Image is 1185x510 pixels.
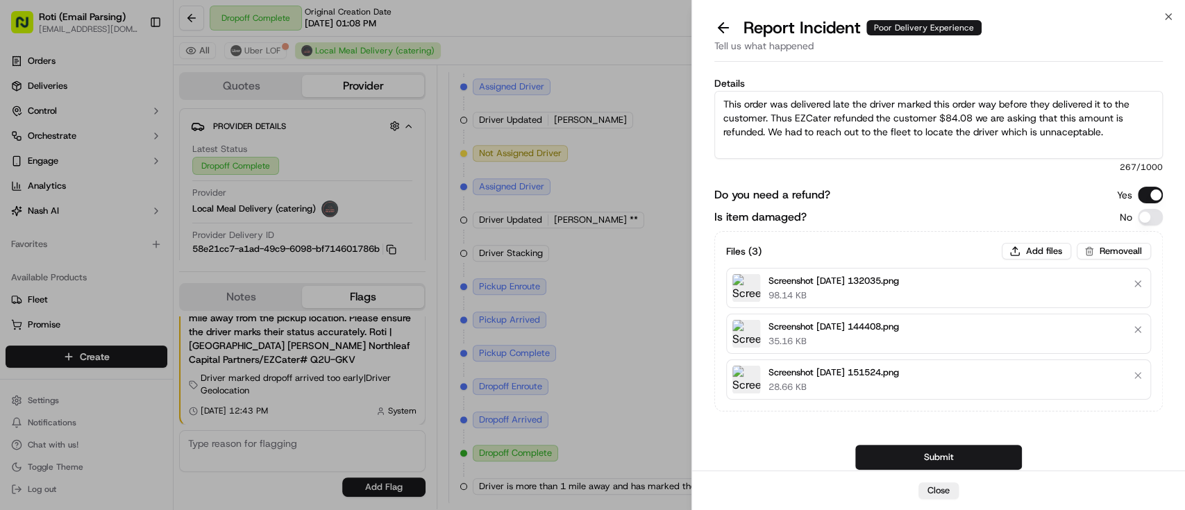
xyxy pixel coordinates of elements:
[714,187,830,203] label: Do you need a refund?
[714,91,1163,159] textarea: This order was delivered late the driver marked this order way before they delivered it to the cu...
[98,235,168,246] a: Powered byPylon
[732,320,760,348] img: Screenshot 2025-09-18 144408.png
[138,235,168,246] span: Pylon
[47,133,228,146] div: Start new chat
[1077,243,1151,260] button: Removeall
[14,56,253,78] p: Welcome 👋
[1002,243,1071,260] button: Add files
[14,203,25,214] div: 📗
[112,196,228,221] a: 💻API Documentation
[1128,320,1148,339] button: Remove file
[714,78,1163,88] label: Details
[117,203,128,214] div: 💻
[47,146,176,158] div: We're available if you need us!
[768,366,899,380] p: Screenshot [DATE] 151524.png
[768,289,899,302] p: 98.14 KB
[732,366,760,393] img: Screenshot 2025-09-18 151524.png
[726,244,762,258] h3: Files ( 3 )
[714,209,807,226] label: Is item damaged?
[768,320,899,334] p: Screenshot [DATE] 144408.png
[1128,274,1148,294] button: Remove file
[732,274,760,302] img: Screenshot 2025-09-18 132035.png
[855,445,1022,470] button: Submit
[14,133,39,158] img: 1736555255976-a54dd68f-1ca7-489b-9aae-adbdc363a1c4
[918,482,959,499] button: Close
[1128,366,1148,385] button: Remove file
[743,17,982,39] p: Report Incident
[768,381,899,393] p: 28.66 KB
[8,196,112,221] a: 📗Knowledge Base
[866,20,982,35] div: Poor Delivery Experience
[14,14,42,42] img: Nash
[1120,210,1132,224] p: No
[236,137,253,153] button: Start new chat
[1117,188,1132,202] p: Yes
[714,162,1163,173] span: 267 /1000
[131,201,223,215] span: API Documentation
[36,90,250,104] input: Got a question? Start typing here...
[714,39,1163,62] div: Tell us what happened
[28,201,106,215] span: Knowledge Base
[768,274,899,288] p: Screenshot [DATE] 132035.png
[768,335,899,348] p: 35.16 KB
